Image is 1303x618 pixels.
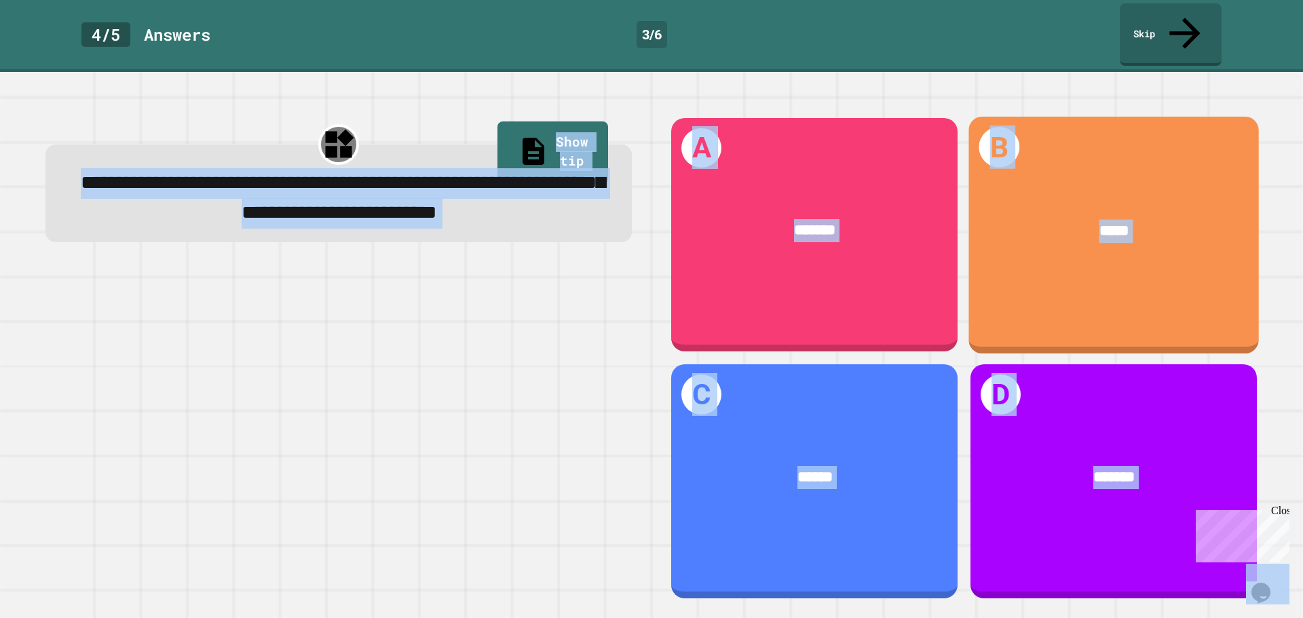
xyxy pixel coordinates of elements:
[681,128,721,168] h1: A
[637,21,667,48] div: 3 / 6
[979,127,1020,168] h1: B
[144,22,210,47] div: Answer s
[1120,3,1222,66] a: Skip
[1190,505,1289,562] iframe: chat widget
[81,22,130,47] div: 4 / 5
[681,374,721,414] h1: C
[1246,564,1289,604] iframe: chat widget
[981,374,1021,414] h1: D
[5,5,94,86] div: Chat with us now!Close
[497,121,608,184] a: Show tip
